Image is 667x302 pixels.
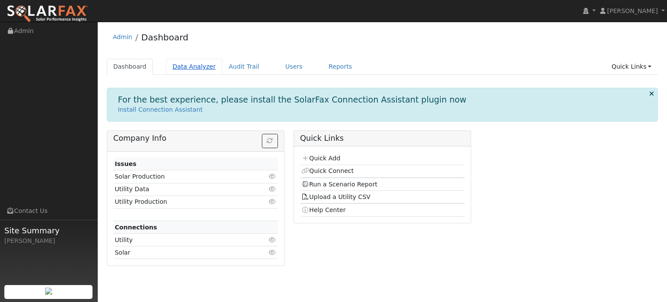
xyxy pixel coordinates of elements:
i: Click to view [269,199,277,205]
i: Click to view [269,173,277,179]
strong: Connections [115,224,157,231]
a: Dashboard [107,59,153,75]
td: Utility Production [113,196,251,208]
i: Click to view [269,186,277,192]
span: Site Summary [4,225,93,236]
span: [PERSON_NAME] [607,7,658,14]
a: Users [279,59,309,75]
a: Quick Links [605,59,658,75]
td: Solar Production [113,170,251,183]
h5: Quick Links [300,134,465,143]
img: retrieve [45,288,52,295]
a: Reports [322,59,359,75]
a: Data Analyzer [166,59,222,75]
img: SolarFax [7,5,88,23]
a: Install Connection Assistant [118,106,203,113]
h1: For the best experience, please install the SolarFax Connection Assistant plugin now [118,95,467,105]
i: Click to view [269,249,277,256]
a: Audit Trail [222,59,266,75]
td: Solar [113,246,251,259]
strong: Issues [115,160,136,167]
div: [PERSON_NAME] [4,236,93,246]
a: Quick Add [301,155,340,162]
a: Quick Connect [301,167,353,174]
h5: Company Info [113,134,278,143]
a: Upload a Utility CSV [301,193,370,200]
i: Click to view [269,237,277,243]
a: Help Center [301,206,346,213]
a: Admin [113,33,132,40]
td: Utility Data [113,183,251,196]
a: Run a Scenario Report [301,181,377,188]
td: Utility [113,234,251,246]
a: Dashboard [141,32,188,43]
